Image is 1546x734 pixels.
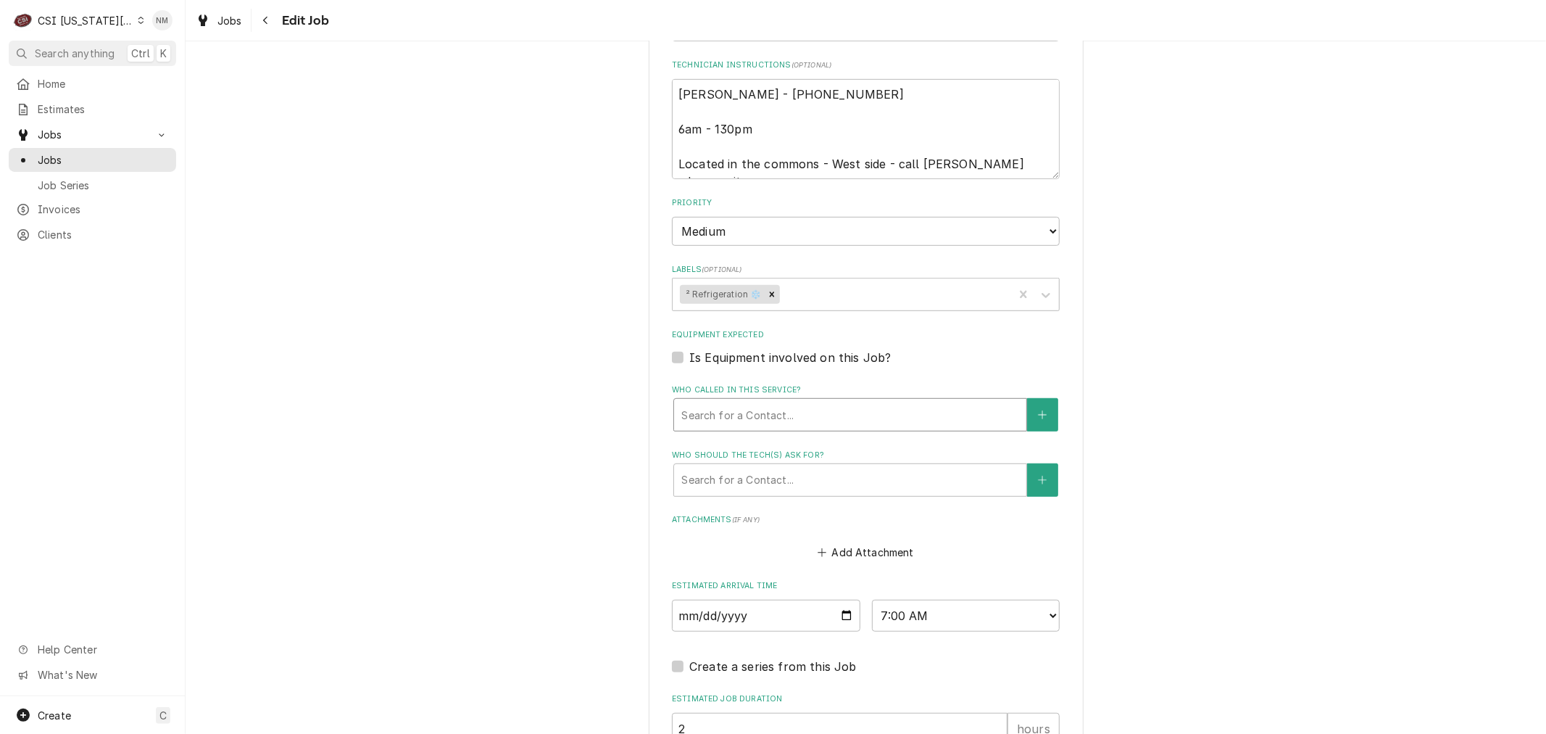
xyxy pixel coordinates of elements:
button: Search anythingCtrlK [9,41,176,66]
span: K [160,46,167,61]
label: Technician Instructions [672,59,1060,71]
span: Ctrl [131,46,150,61]
button: Create New Contact [1027,463,1057,497]
a: Home [9,72,176,96]
label: Priority [672,197,1060,209]
div: Remove ² Refrigeration ❄️ [764,285,780,304]
button: Create New Contact [1027,398,1057,432]
div: C [13,10,33,30]
span: Jobs [38,127,147,142]
span: Edit Job [278,11,329,30]
div: Who should the tech(s) ask for? [672,450,1060,497]
div: Nancy Manuel's Avatar [152,10,173,30]
div: Equipment Expected [672,329,1060,366]
div: ² Refrigeration ❄️ [680,285,765,304]
textarea: [PERSON_NAME] - [PHONE_NUMBER] 6am - 130pm Located in the commons - West side - call [PERSON_NAME... [672,79,1060,179]
span: ( optional ) [702,265,742,273]
label: Who should the tech(s) ask for? [672,450,1060,461]
div: Priority [672,197,1060,246]
div: NM [152,10,173,30]
a: Job Series [9,173,176,197]
label: Who called in this service? [672,384,1060,396]
label: Create a series from this Job [689,658,857,675]
span: Search anything [35,46,115,61]
span: Create [38,709,71,722]
span: ( if any ) [732,516,760,524]
button: Add Attachment [815,542,917,562]
div: CSI [US_STATE][GEOGRAPHIC_DATA] [38,13,133,28]
div: Estimated Arrival Time [672,580,1060,632]
label: Labels [672,264,1060,276]
span: C [159,708,167,723]
span: Clients [38,227,169,242]
input: Date [672,600,860,632]
span: ( optional ) [791,61,832,69]
select: Time Select [872,600,1060,632]
span: What's New [38,667,167,683]
label: Attachments [672,514,1060,526]
div: Technician Instructions [672,59,1060,180]
a: Go to Jobs [9,123,176,147]
span: Job Series [38,178,169,193]
label: Estimated Arrival Time [672,580,1060,592]
span: Jobs [38,152,169,168]
span: Jobs [217,13,242,28]
svg: Create New Contact [1038,475,1047,485]
button: Navigate back [254,9,278,32]
a: Estimates [9,97,176,121]
label: Equipment Expected [672,329,1060,341]
a: Invoices [9,197,176,221]
span: Estimates [38,102,169,117]
a: Jobs [190,9,248,33]
label: Is Equipment involved on this Job? [689,349,891,366]
a: Jobs [9,148,176,172]
label: Estimated Job Duration [672,693,1060,705]
div: CSI Kansas City's Avatar [13,10,33,30]
span: Help Center [38,642,167,657]
span: Invoices [38,202,169,217]
a: Clients [9,223,176,247]
span: Home [38,76,169,91]
a: Go to What's New [9,663,176,687]
svg: Create New Contact [1038,410,1047,420]
a: Go to Help Center [9,638,176,661]
div: Labels [672,264,1060,311]
div: Who called in this service? [672,384,1060,432]
div: Attachments [672,514,1060,562]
